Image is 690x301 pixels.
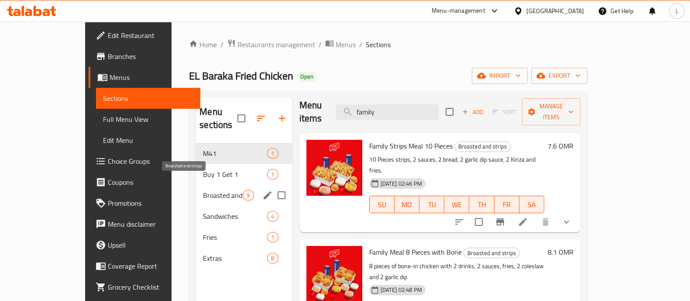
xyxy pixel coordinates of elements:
span: [DATE] 02:46 PM [377,180,426,188]
button: Add [459,105,487,119]
a: Branches [89,46,200,67]
span: Sort sections [251,108,271,129]
a: Sections [96,88,200,109]
button: import [472,68,528,84]
li: / [359,39,362,50]
span: Add [461,107,484,117]
div: items [267,148,278,159]
svg: Show Choices [561,217,572,227]
a: Full Menu View [96,109,200,130]
span: [DATE] 02:48 PM [377,286,426,294]
h2: Menu sections [199,105,237,131]
li: / [220,39,223,50]
span: Fries [203,232,267,242]
a: Choice Groups [89,151,200,172]
span: FR [498,198,516,211]
span: SA [523,198,541,211]
p: 8 pieces of bone-in chicken with 2 drinks, 2 sauces, fries, 2 coleslaw and 2 garlic dip [369,261,545,283]
span: Coupons [108,177,193,187]
a: Grocery Checklist [89,277,200,298]
span: Grocery Checklist [108,282,193,292]
span: Open [297,73,317,80]
div: items [243,190,254,201]
span: Family Meal 8 Pieces with Bone [369,246,462,259]
button: Manage items [522,98,580,125]
span: M41 [203,148,267,159]
span: Manage items [529,101,573,123]
input: search [336,104,439,120]
button: show more [556,211,577,232]
div: items [267,169,278,180]
span: Edit Restaurant [108,30,193,41]
span: Menus [336,39,356,50]
div: items [267,232,278,242]
button: TH [469,196,494,213]
a: Edit menu item [518,217,528,227]
span: 4 [268,212,278,221]
li: / [319,39,322,50]
span: EL Baraka Fried Chicken [189,66,293,86]
div: Open [297,72,317,82]
span: Buy 1 Get 1 [203,169,267,180]
h6: 8.1 OMR [548,246,573,258]
span: import [479,70,521,81]
div: items [267,253,278,263]
a: Menus [89,67,200,88]
span: Select all sections [232,109,251,128]
button: delete [535,211,556,232]
span: Family Strips Meal 10 Pieces [369,139,453,152]
h6: 7.6 OMR [548,140,573,152]
button: Branch-specific-item [490,211,511,232]
nav: Menu sections [196,139,292,272]
div: M411 [196,143,292,164]
span: SU [373,198,391,211]
a: Restaurants management [227,39,315,50]
span: Restaurants management [237,39,315,50]
span: TU [423,198,441,211]
div: Menu-management [432,6,485,16]
button: Add section [271,108,292,129]
span: Select to update [470,213,488,231]
a: Edit Menu [96,130,200,151]
span: Promotions [108,198,193,208]
div: [GEOGRAPHIC_DATA] [526,6,584,16]
span: 8 [268,254,278,263]
img: Family Strips Meal 10 Pieces [306,140,362,196]
a: Coverage Report [89,256,200,277]
button: SU [369,196,395,213]
span: export [538,70,580,81]
button: MO [395,196,419,213]
h2: Menu items [299,99,326,125]
span: 1 [268,170,278,179]
span: TH [473,198,491,211]
button: edit [261,189,274,202]
button: FR [494,196,519,213]
a: Promotions [89,193,200,214]
a: Coupons [89,172,200,193]
span: Broasted and strips [203,190,243,201]
a: Home [189,39,217,50]
span: Select section [440,103,459,121]
div: Extras8 [196,248,292,269]
nav: breadcrumb [189,39,587,50]
span: 1 [268,233,278,242]
span: Menus [110,72,193,83]
button: TU [419,196,444,213]
a: Upsell [89,235,200,256]
div: items [267,211,278,221]
span: 9 [243,191,253,200]
span: Edit Menu [103,135,193,145]
span: Broasted and strips [464,248,519,258]
a: Menus [325,39,356,50]
span: WE [448,198,466,211]
span: Select section first [487,105,522,119]
span: Sandwiches [203,211,267,221]
span: Menu disclaimer [108,219,193,229]
span: Branches [108,51,193,62]
span: Full Menu View [103,114,193,125]
button: WE [444,196,469,213]
a: Edit Restaurant [89,25,200,46]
